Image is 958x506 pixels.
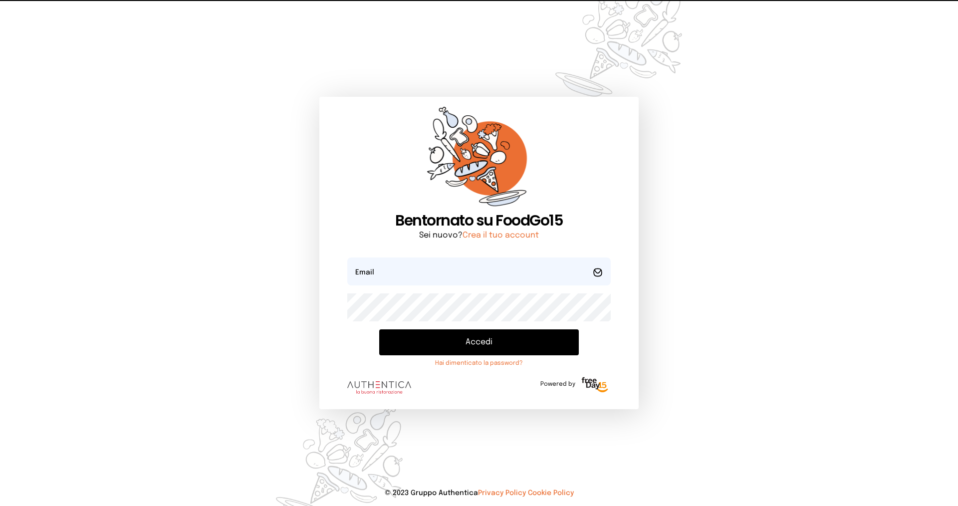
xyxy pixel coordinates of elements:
[540,380,575,388] span: Powered by
[478,490,526,497] a: Privacy Policy
[347,212,611,230] h1: Bentornato su FoodGo15
[579,375,611,395] img: logo-freeday.3e08031.png
[379,359,579,367] a: Hai dimenticato la password?
[347,381,411,394] img: logo.8f33a47.png
[347,230,611,242] p: Sei nuovo?
[528,490,574,497] a: Cookie Policy
[427,107,531,212] img: sticker-orange.65babaf.png
[463,231,539,240] a: Crea il tuo account
[379,329,579,355] button: Accedi
[16,488,942,498] p: © 2023 Gruppo Authentica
